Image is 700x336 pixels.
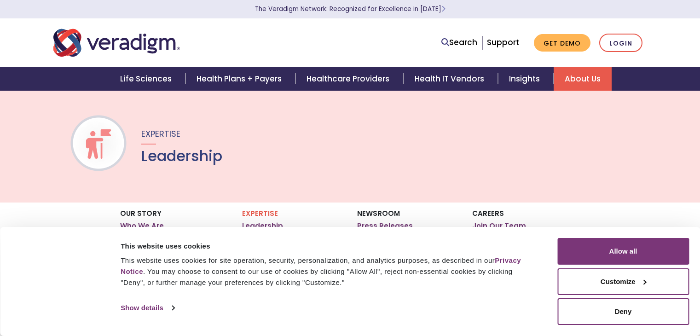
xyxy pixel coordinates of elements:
a: The Veradigm Network: Recognized for Excellence in [DATE]Learn More [255,5,445,13]
a: Insights [498,67,554,91]
a: Healthcare Providers [295,67,403,91]
a: Health Plans + Payers [185,67,295,91]
a: Leadership [242,221,283,231]
a: Login [599,34,642,52]
button: Allow all [557,238,689,265]
a: Health IT Vendors [404,67,498,91]
a: Support [487,37,519,48]
a: Search [441,36,477,49]
a: Press Releases [357,221,413,231]
img: Veradigm logo [53,28,180,58]
div: This website uses cookies [121,241,537,252]
a: Join Our Team [472,221,526,231]
a: Who We Are [120,221,164,231]
div: This website uses cookies for site operation, security, personalization, and analytics purposes, ... [121,255,537,288]
a: Life Sciences [109,67,185,91]
button: Customize [557,268,689,295]
span: Learn More [441,5,445,13]
a: Get Demo [534,34,590,52]
span: Expertise [141,128,180,139]
a: Show details [121,301,174,315]
h1: Leadership [141,147,222,165]
a: About Us [554,67,612,91]
button: Deny [557,298,689,325]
